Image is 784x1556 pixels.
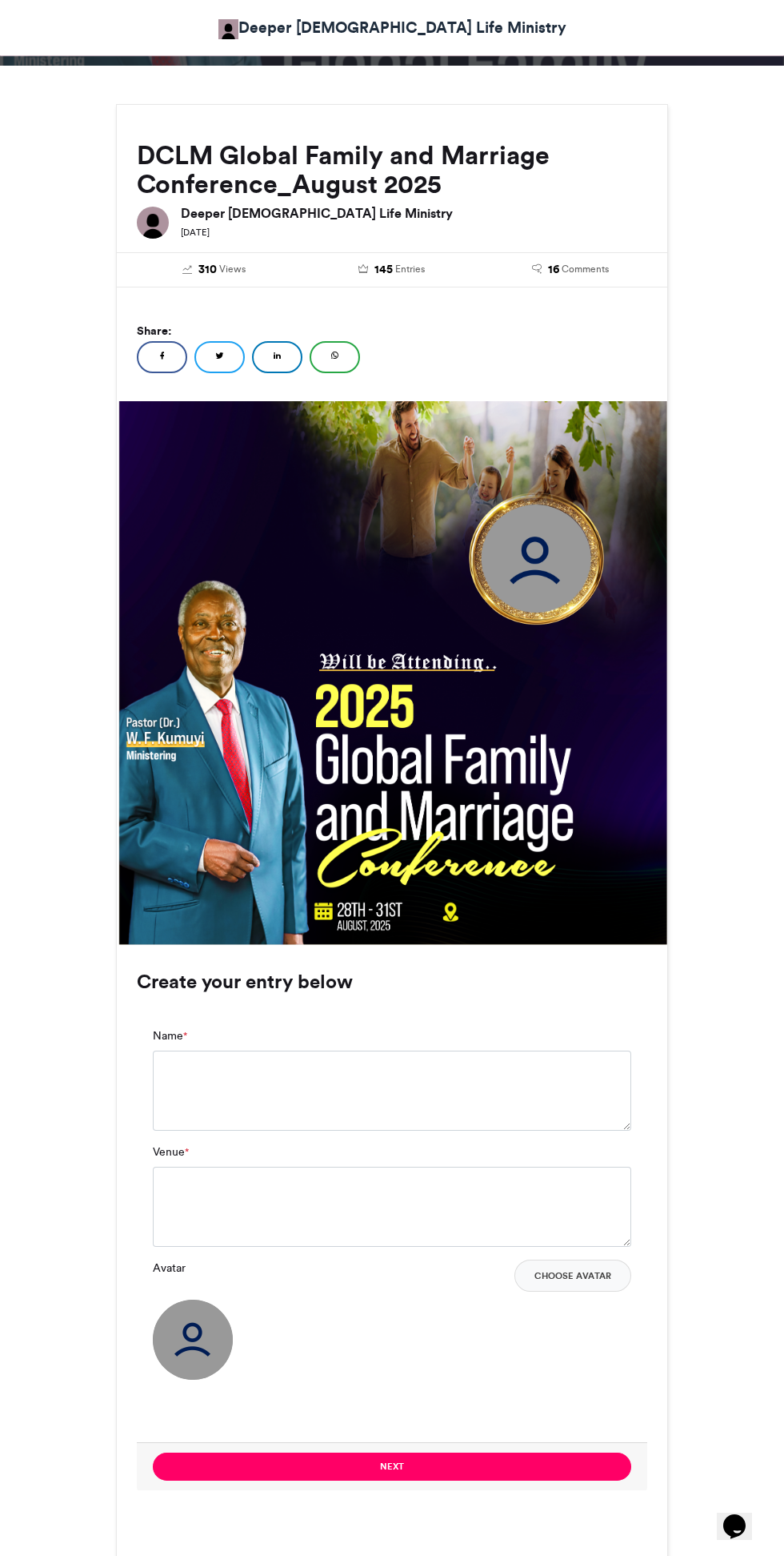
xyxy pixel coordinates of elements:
small: [DATE] [181,227,210,238]
h3: Create your entry below [137,972,647,991]
img: Obafemi Bello [218,19,238,39]
span: 310 [198,261,217,279]
a: 16 Comments [493,261,647,279]
h6: Deeper [DEMOGRAPHIC_DATA] Life Ministry [181,207,647,219]
label: Venue [153,1144,189,1160]
button: Choose Avatar [514,1260,631,1292]
h2: DCLM Global Family and Marriage Conference_August 2025 [137,141,647,199]
iframe: chat widget [717,1492,768,1540]
button: Next [153,1453,631,1481]
label: Avatar [153,1260,186,1277]
label: Name [153,1027,187,1044]
h5: Share: [137,320,647,341]
img: 1756063404.084-d819a6bf25e6227a59dd4f175d467a2af53d37ab.png [119,400,667,944]
span: 16 [548,261,559,279]
img: user_circle.png [153,1300,233,1380]
img: Deeper Christian Life Ministry [137,207,169,239]
span: Comments [562,262,609,276]
span: 145 [374,261,393,279]
a: 310 Views [137,261,291,279]
a: Deeper [DEMOGRAPHIC_DATA] Life Ministry [218,16,566,39]
img: 1755959879.765-6380a9a57c188a73027e6ba8754f212af576e20a.png [458,480,617,639]
a: 145 Entries [315,261,470,279]
span: Entries [395,262,425,276]
span: Views [219,262,246,276]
